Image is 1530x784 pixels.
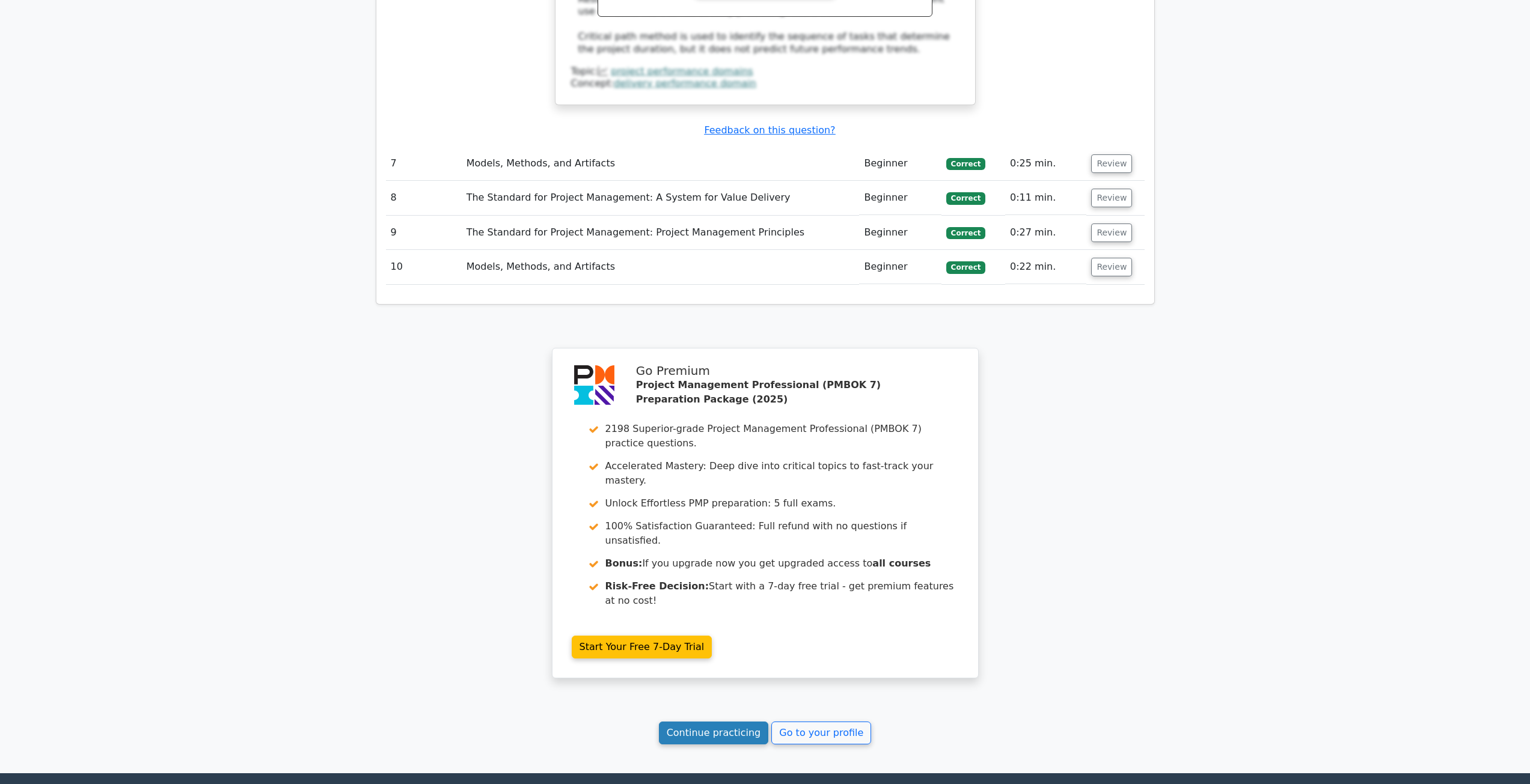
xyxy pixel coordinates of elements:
a: delivery performance domain [614,77,756,89]
span: Correct [946,192,985,204]
a: Feedback on this question? [704,124,835,136]
td: 0:22 min. [1005,250,1086,284]
button: Review [1091,189,1132,207]
td: 8 [386,181,462,215]
td: Beginner [859,181,941,215]
a: Start Your Free 7-Day Trial [572,636,712,658]
td: 9 [386,216,462,250]
a: project performance domains [611,65,753,77]
div: Concept: [571,77,959,90]
button: Review [1091,223,1132,242]
td: 7 [386,147,462,181]
td: The Standard for Project Management: A System for Value Delivery [462,181,860,215]
td: Beginner [859,250,941,284]
td: 0:11 min. [1005,181,1086,215]
td: 0:25 min. [1005,147,1086,181]
td: The Standard for Project Management: Project Management Principles [462,216,860,250]
a: Go to your profile [771,722,871,744]
td: Models, Methods, and Artifacts [462,250,860,284]
td: Beginner [859,216,941,250]
td: Models, Methods, and Artifacts [462,147,860,181]
span: Correct [946,158,985,170]
td: 10 [386,250,462,284]
button: Review [1091,258,1132,276]
td: Beginner [859,147,941,181]
a: Continue practicing [659,722,769,744]
span: Correct [946,227,985,239]
button: Review [1091,154,1132,173]
div: Topic: [571,65,959,78]
td: 0:27 min. [1005,216,1086,250]
span: Correct [946,261,985,273]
